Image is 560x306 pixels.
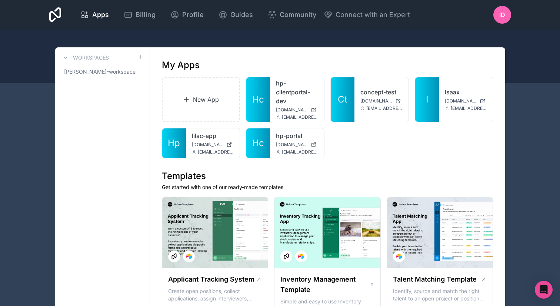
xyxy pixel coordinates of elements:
[360,88,403,97] a: concept-test
[198,149,234,155] span: [EMAIL_ADDRESS][DOMAIN_NAME]
[445,98,487,104] a: [DOMAIN_NAME]
[246,77,270,122] a: Hc
[282,149,318,155] span: [EMAIL_ADDRESS][DOMAIN_NAME]
[276,107,308,113] span: [DOMAIN_NAME]
[331,77,354,122] a: Ct
[499,10,505,19] span: ID
[168,274,254,285] h1: Applicant Tracking System
[426,94,428,105] span: I
[61,65,144,78] a: [PERSON_NAME]-workspace
[262,7,322,23] a: Community
[276,142,308,148] span: [DOMAIN_NAME]
[280,10,316,20] span: Community
[162,77,240,122] a: New App
[445,88,487,97] a: isaax
[192,142,224,148] span: [DOMAIN_NAME]
[282,114,318,120] span: [EMAIL_ADDRESS][DOMAIN_NAME]
[276,131,318,140] a: hp-portal
[338,94,347,105] span: Ct
[252,94,264,105] span: Hc
[360,98,392,104] span: [DOMAIN_NAME]
[192,131,234,140] a: lilac-app
[280,274,369,295] h1: Inventory Management Template
[360,98,403,104] a: [DOMAIN_NAME]
[252,137,264,149] span: Hc
[276,142,318,148] a: [DOMAIN_NAME]
[298,253,304,259] img: Airtable Logo
[276,79,318,105] a: hp-clientportal-dev
[162,128,186,158] a: Hp
[73,54,109,61] h3: Workspaces
[92,10,109,20] span: Apps
[213,7,259,23] a: Guides
[64,68,136,75] span: [PERSON_NAME]-workspace
[393,287,487,302] p: Identify, source and match the right talent to an open project or position with our Talent Matchi...
[162,170,493,182] h1: Templates
[186,253,192,259] img: Airtable Logo
[535,281,553,299] div: Open Intercom Messenger
[61,53,109,62] a: Workspaces
[445,98,477,104] span: [DOMAIN_NAME]
[162,59,200,71] h1: My Apps
[451,105,487,111] span: [EMAIL_ADDRESS][DOMAIN_NAME]
[396,253,402,259] img: Airtable Logo
[164,7,210,23] a: Profile
[230,10,253,20] span: Guides
[182,10,204,20] span: Profile
[136,10,156,20] span: Billing
[336,10,410,20] span: Connect with an Expert
[415,77,439,122] a: I
[366,105,403,111] span: [EMAIL_ADDRESS][DOMAIN_NAME]
[162,184,493,191] p: Get started with one of our ready-made templates
[74,7,115,23] a: Apps
[246,128,270,158] a: Hc
[118,7,161,23] a: Billing
[393,274,477,285] h1: Talent Matching Template
[276,107,318,113] a: [DOMAIN_NAME]
[168,287,262,302] p: Create open positions, collect applications, assign interviewers, centralise candidate feedback a...
[324,10,410,20] button: Connect with an Expert
[168,137,180,149] span: Hp
[192,142,234,148] a: [DOMAIN_NAME]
